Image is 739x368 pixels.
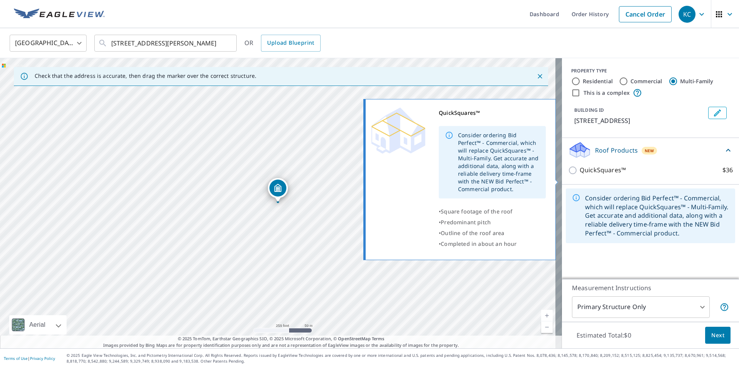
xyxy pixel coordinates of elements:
span: Square footage of the roof [441,208,512,215]
div: QuickSquares™ [439,108,546,118]
span: Completed in about an hour [441,240,517,247]
span: Next [711,331,724,340]
p: Estimated Total: $0 [570,327,637,344]
div: KC [679,6,696,23]
label: Residential [583,77,613,85]
div: Roof ProductsNew [568,141,733,159]
div: • [439,217,546,228]
p: $36 [722,165,733,175]
div: • [439,206,546,217]
label: Multi-Family [680,77,714,85]
div: Aerial [27,315,48,334]
a: Upload Blueprint [261,35,320,52]
span: Predominant pitch [441,218,491,226]
a: Privacy Policy [30,356,55,361]
a: Terms [372,336,385,341]
p: © 2025 Eagle View Technologies, Inc. and Pictometry International Corp. All Rights Reserved. Repo... [67,353,735,364]
p: QuickSquares™ [580,165,626,175]
a: Current Level 17, Zoom Out [541,321,553,333]
a: Cancel Order [619,6,672,22]
p: Measurement Instructions [572,283,729,292]
div: Aerial [9,315,67,334]
div: Consider ordering Bid Perfect™ - Commercial, which will replace QuickSquares™ - Multi-Family. Get... [585,191,729,241]
div: • [439,228,546,239]
div: Dropped pin, building 1, MultiFamily property, 217 Belvedere Terrace Dr Charlevoix, MI 49720 [268,178,288,202]
div: Primary Structure Only [572,296,710,318]
a: Terms of Use [4,356,28,361]
p: | [4,356,55,361]
div: OR [244,35,321,52]
p: Roof Products [595,146,638,155]
button: Next [705,327,731,344]
label: Commercial [630,77,662,85]
input: Search by address or latitude-longitude [111,32,221,54]
button: Close [535,71,545,81]
img: EV Logo [14,8,105,20]
span: Your report will include only the primary structure on the property. For example, a detached gara... [720,302,729,312]
span: Outline of the roof area [441,229,504,237]
p: Check that the address is accurate, then drag the marker over the correct structure. [35,72,256,79]
img: Premium [371,108,425,154]
p: BUILDING ID [574,107,604,113]
a: Current Level 17, Zoom In [541,310,553,321]
div: PROPERTY TYPE [571,67,730,74]
label: This is a complex [584,89,630,97]
span: New [645,148,654,154]
button: Edit building 1 [708,107,727,119]
div: [GEOGRAPHIC_DATA] [10,32,87,54]
span: © 2025 TomTom, Earthstar Geographics SIO, © 2025 Microsoft Corporation, © [178,336,385,342]
a: OpenStreetMap [338,336,370,341]
div: • [439,239,546,249]
div: Consider ordering Bid Perfect™ - Commercial, which will replace QuickSquares™ - Multi-Family. Get... [458,128,540,196]
span: Upload Blueprint [267,38,314,48]
p: [STREET_ADDRESS] [574,116,705,125]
